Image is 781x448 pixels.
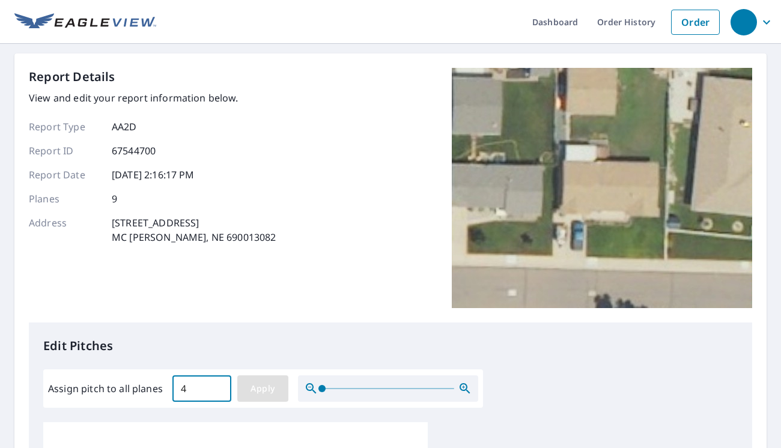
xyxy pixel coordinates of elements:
[29,192,101,206] p: Planes
[112,120,137,134] p: AA2D
[112,168,195,182] p: [DATE] 2:16:17 PM
[29,120,101,134] p: Report Type
[237,375,288,402] button: Apply
[247,381,279,396] span: Apply
[48,381,163,396] label: Assign pitch to all planes
[29,68,115,86] p: Report Details
[671,10,720,35] a: Order
[14,13,156,31] img: EV Logo
[43,337,738,355] p: Edit Pitches
[112,192,117,206] p: 9
[29,168,101,182] p: Report Date
[172,372,231,405] input: 00.0
[29,216,101,244] p: Address
[112,144,156,158] p: 67544700
[452,68,752,308] img: Top image
[29,144,101,158] p: Report ID
[29,91,276,105] p: View and edit your report information below.
[112,216,276,244] p: [STREET_ADDRESS] MC [PERSON_NAME], NE 690013082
